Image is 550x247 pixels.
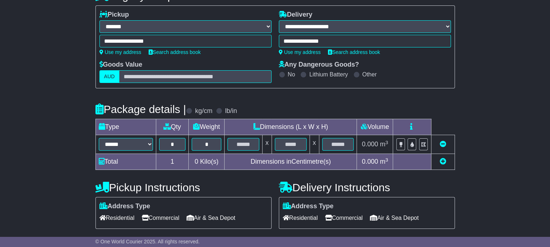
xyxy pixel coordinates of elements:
[95,181,272,193] h4: Pickup Instructions
[370,212,419,223] span: Air & Sea Depot
[385,140,388,145] sup: 3
[362,71,377,78] label: Other
[362,158,378,165] span: 0.000
[309,71,348,78] label: Lithium Battery
[380,158,388,165] span: m
[262,135,272,154] td: x
[225,154,357,170] td: Dimensions in Centimetre(s)
[385,157,388,163] sup: 3
[99,70,120,83] label: AUD
[380,141,388,148] span: m
[225,107,237,115] label: lb/in
[95,154,156,170] td: Total
[95,103,186,115] h4: Package details |
[189,154,225,170] td: Kilo(s)
[283,212,318,223] span: Residential
[283,202,334,210] label: Address Type
[357,119,393,135] td: Volume
[440,141,446,148] a: Remove this item
[149,49,201,55] a: Search address book
[310,135,319,154] td: x
[189,119,225,135] td: Weight
[95,119,156,135] td: Type
[95,239,200,244] span: © One World Courier 2025. All rights reserved.
[195,107,212,115] label: kg/cm
[187,212,235,223] span: Air & Sea Depot
[99,49,141,55] a: Use my address
[142,212,179,223] span: Commercial
[288,71,295,78] label: No
[99,212,135,223] span: Residential
[440,158,446,165] a: Add new item
[156,154,189,170] td: 1
[279,61,359,69] label: Any Dangerous Goods?
[156,119,189,135] td: Qty
[279,11,312,19] label: Delivery
[195,158,198,165] span: 0
[328,49,380,55] a: Search address book
[99,11,129,19] label: Pickup
[362,141,378,148] span: 0.000
[279,49,321,55] a: Use my address
[325,212,363,223] span: Commercial
[99,202,150,210] label: Address Type
[279,181,455,193] h4: Delivery Instructions
[225,119,357,135] td: Dimensions (L x W x H)
[99,61,142,69] label: Goods Value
